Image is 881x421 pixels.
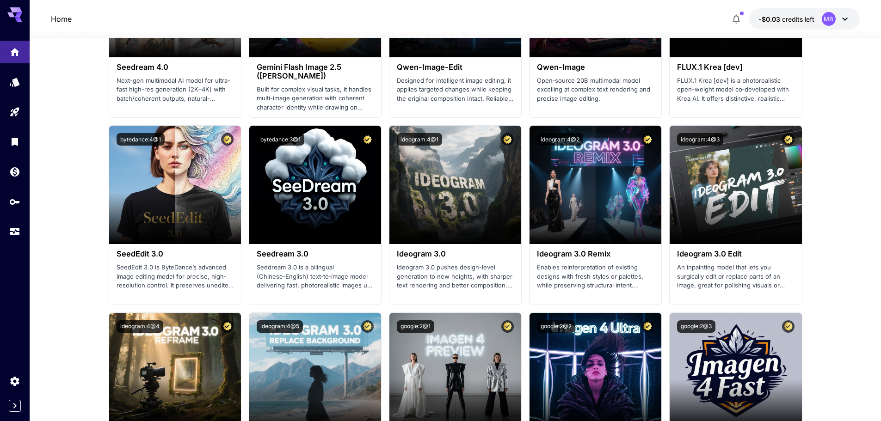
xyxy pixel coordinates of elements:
[677,320,715,333] button: google:2@3
[397,250,514,258] h3: Ideogram 3.0
[117,320,163,333] button: ideogram:4@4
[361,320,374,333] button: Certified Model – Vetted for best performance and includes a commercial license.
[530,126,661,244] img: alt
[117,250,234,258] h3: SeedEdit 3.0
[677,263,794,290] p: An inpainting model that lets you surgically edit or replace parts of an image, great for polishi...
[389,126,521,244] img: alt
[9,193,20,205] div: API Keys
[117,133,165,146] button: bytedance:4@1
[677,250,794,258] h3: Ideogram 3.0 Edit
[221,320,234,333] button: Certified Model – Vetted for best performance and includes a commercial license.
[397,263,514,290] p: Ideogram 3.0 pushes design-level generation to new heights, with sharper text rendering and bette...
[9,133,20,145] div: Library
[537,63,654,72] h3: Qwen-Image
[397,133,442,146] button: ideogram:4@1
[782,15,814,23] span: credits left
[9,106,20,118] div: Playground
[249,126,381,244] img: alt
[9,166,20,177] div: Wallet
[501,133,514,146] button: Certified Model – Vetted for best performance and includes a commercial license.
[501,320,514,333] button: Certified Model – Vetted for best performance and includes a commercial license.
[677,133,723,146] button: ideogram:4@3
[677,76,794,104] p: FLUX.1 Krea [dev] is a photorealistic open-weight model co‑developed with Krea AI. It offers dist...
[397,320,434,333] button: google:2@1
[117,263,234,290] p: SeedEdit 3.0 is ByteDance’s advanced image editing model for precise, high-resolution control. It...
[257,85,374,112] p: Built for complex visual tasks, it handles multi-image generation with coherent character identit...
[51,13,72,24] nav: breadcrumb
[257,250,374,258] h3: Seedream 3.0
[9,223,20,234] div: Usage
[641,320,654,333] button: Certified Model – Vetted for best performance and includes a commercial license.
[117,76,234,104] p: Next-gen multimodal AI model for ultra-fast high-res generation (2K–4K) with batch/coherent outpu...
[109,126,241,244] img: alt
[257,133,304,146] button: bytedance:3@1
[9,375,20,387] div: Settings
[749,8,860,30] button: -$0.0311MB
[782,320,795,333] button: Certified Model – Vetted for best performance and includes a commercial license.
[9,76,20,88] div: Models
[758,14,814,24] div: -$0.0311
[361,133,374,146] button: Certified Model – Vetted for best performance and includes a commercial license.
[677,63,794,72] h3: FLUX.1 Krea [dev]
[51,13,72,24] a: Home
[758,15,782,23] span: -$0.03
[9,43,20,55] div: Home
[117,63,234,72] h3: Seedream 4.0
[537,263,654,290] p: Enables reinterpretation of existing designs with fresh styles or palettes, while preserving stru...
[397,63,514,72] h3: Qwen-Image-Edit
[221,133,234,146] button: Certified Model – Vetted for best performance and includes a commercial license.
[537,133,583,146] button: ideogram:4@2
[537,250,654,258] h3: Ideogram 3.0 Remix
[257,263,374,290] p: Seedream 3.0 is a bilingual (Chinese‑English) text‑to‑image model delivering fast, photorealistic...
[257,320,303,333] button: ideogram:4@5
[670,126,801,244] img: alt
[537,76,654,104] p: Open‑source 20B multimodal model excelling at complex text rendering and precise image editing.
[257,63,374,80] h3: Gemini Flash Image 2.5 ([PERSON_NAME])
[537,320,575,333] button: google:2@2
[641,133,654,146] button: Certified Model – Vetted for best performance and includes a commercial license.
[397,76,514,104] p: Designed for intelligent image editing, it applies targeted changes while keeping the original co...
[822,12,836,26] div: MB
[782,133,795,146] button: Certified Model – Vetted for best performance and includes a commercial license.
[9,400,21,412] button: Expand sidebar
